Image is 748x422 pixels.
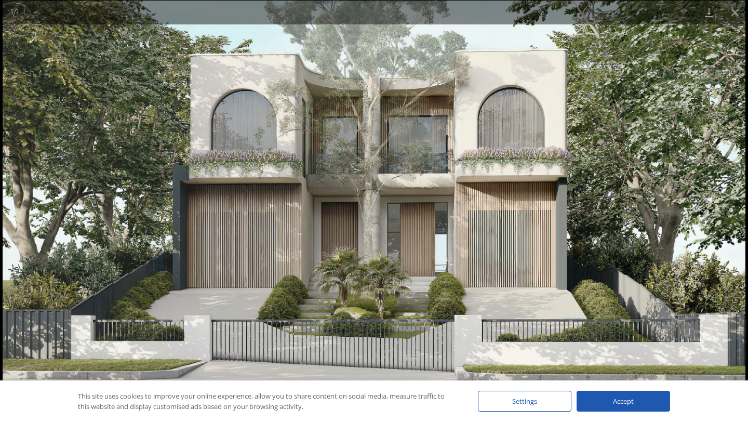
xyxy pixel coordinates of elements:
div: Settings [478,391,571,412]
div: This site uses cookies to improve your online experience, allow you to share content on social me... [78,391,457,412]
span: 1 [16,7,19,17]
span: 1 [10,7,14,17]
div: Accept [577,391,670,412]
img: Property Gallery [3,1,745,417]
